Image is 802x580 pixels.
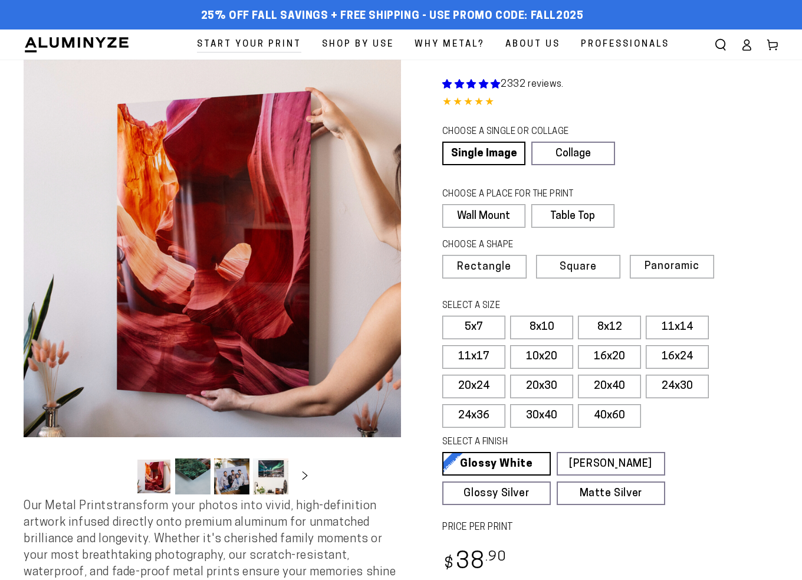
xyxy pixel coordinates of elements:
a: About Us [497,30,569,60]
button: Load image 1 in gallery view [136,458,172,494]
button: Slide right [292,464,318,490]
label: 20x24 [442,375,505,398]
a: Start Your Print [188,30,310,60]
a: Shop By Use [313,30,403,60]
label: 24x30 [646,375,709,398]
span: Start Your Print [197,37,301,53]
label: Table Top [531,204,614,228]
legend: SELECT A FINISH [442,436,639,449]
label: 5x7 [442,316,505,339]
a: Glossy Silver [442,481,551,505]
label: 20x30 [510,375,573,398]
span: 25% off FALL Savings + Free Shipping - Use Promo Code: FALL2025 [201,10,584,23]
div: 4.85 out of 5.0 stars [442,94,778,112]
sup: .90 [485,550,507,564]
span: $ [444,556,454,572]
label: 24x36 [442,404,505,428]
span: Shop By Use [322,37,394,53]
button: Slide left [107,464,133,490]
span: About Us [505,37,560,53]
bdi: 38 [442,551,507,574]
legend: CHOOSE A PLACE FOR THE PRINT [442,188,603,201]
label: 20x40 [578,375,641,398]
label: 10x20 [510,345,573,369]
legend: CHOOSE A SHAPE [442,239,605,252]
span: Why Metal? [415,37,485,53]
a: [PERSON_NAME] [557,452,665,476]
a: Collage [531,142,614,165]
a: Professionals [572,30,678,60]
img: Aluminyze [24,36,130,54]
label: Wall Mount [442,204,525,228]
label: 30x40 [510,404,573,428]
button: Load image 4 in gallery view [253,458,288,494]
label: PRICE PER PRINT [442,521,778,535]
button: Load image 2 in gallery view [175,458,211,494]
media-gallery: Gallery Viewer [24,60,401,498]
button: Load image 3 in gallery view [214,458,249,494]
legend: SELECT A SIZE [442,300,639,313]
span: Panoramic [645,261,699,272]
label: 11x17 [442,345,505,369]
a: Glossy White [442,452,551,476]
label: 11x14 [646,316,709,339]
label: 8x10 [510,316,573,339]
span: Rectangle [457,262,511,273]
a: Why Metal? [406,30,494,60]
legend: CHOOSE A SINGLE OR COLLAGE [442,126,604,139]
span: Square [560,262,597,273]
label: 16x20 [578,345,641,369]
label: 16x24 [646,345,709,369]
a: Matte Silver [557,481,665,505]
label: 40x60 [578,404,641,428]
a: Single Image [442,142,525,165]
span: Professionals [581,37,669,53]
summary: Search our site [708,32,734,58]
label: 8x12 [578,316,641,339]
